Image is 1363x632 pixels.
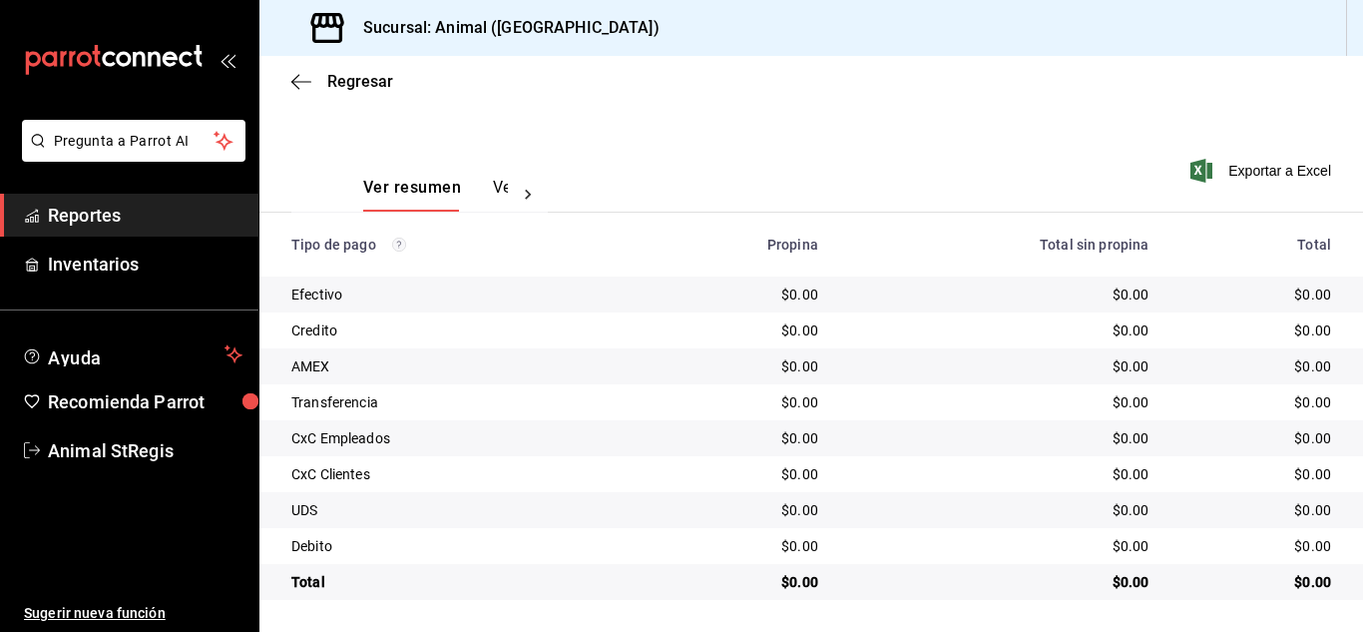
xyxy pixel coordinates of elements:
div: $0.00 [1180,428,1331,448]
div: $0.00 [1180,572,1331,592]
div: $0.00 [1180,285,1331,305]
div: $0.00 [850,464,1149,484]
span: Regresar [327,72,393,91]
button: Ver pagos [493,178,568,212]
div: $0.00 [656,572,818,592]
div: CxC Clientes [291,464,624,484]
button: Pregunta a Parrot AI [22,120,245,162]
div: Debito [291,536,624,556]
div: Total [291,572,624,592]
div: $0.00 [656,320,818,340]
h3: Sucursal: Animal ([GEOGRAPHIC_DATA]) [347,16,660,40]
div: $0.00 [850,320,1149,340]
div: $0.00 [850,428,1149,448]
span: Pregunta a Parrot AI [54,131,215,152]
button: Regresar [291,72,393,91]
div: $0.00 [656,392,818,412]
div: $0.00 [656,428,818,448]
span: Inventarios [48,251,242,278]
div: $0.00 [656,464,818,484]
div: Total sin propina [850,237,1149,253]
span: Animal StRegis [48,437,242,464]
span: Reportes [48,202,242,229]
div: Efectivo [291,285,624,305]
button: Ver resumen [363,178,461,212]
div: Total [1180,237,1331,253]
div: CxC Empleados [291,428,624,448]
div: $0.00 [850,356,1149,376]
div: Tipo de pago [291,237,624,253]
button: Exportar a Excel [1194,159,1331,183]
div: $0.00 [1180,392,1331,412]
div: UDS [291,500,624,520]
button: open_drawer_menu [220,52,235,68]
span: Recomienda Parrot [48,388,242,415]
svg: Los pagos realizados con Pay y otras terminales son montos brutos. [392,238,406,252]
div: $0.00 [850,285,1149,305]
div: AMEX [291,356,624,376]
span: Sugerir nueva función [24,603,242,624]
a: Pregunta a Parrot AI [14,145,245,166]
div: $0.00 [656,536,818,556]
div: $0.00 [656,500,818,520]
div: $0.00 [850,536,1149,556]
div: $0.00 [656,356,818,376]
div: Propina [656,237,818,253]
div: $0.00 [850,572,1149,592]
div: $0.00 [1180,536,1331,556]
div: navigation tabs [363,178,508,212]
div: $0.00 [1180,464,1331,484]
span: Ayuda [48,342,217,366]
div: $0.00 [1180,320,1331,340]
div: $0.00 [1180,500,1331,520]
div: $0.00 [1180,356,1331,376]
div: $0.00 [656,285,818,305]
div: $0.00 [850,500,1149,520]
div: $0.00 [850,392,1149,412]
div: Transferencia [291,392,624,412]
div: Credito [291,320,624,340]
